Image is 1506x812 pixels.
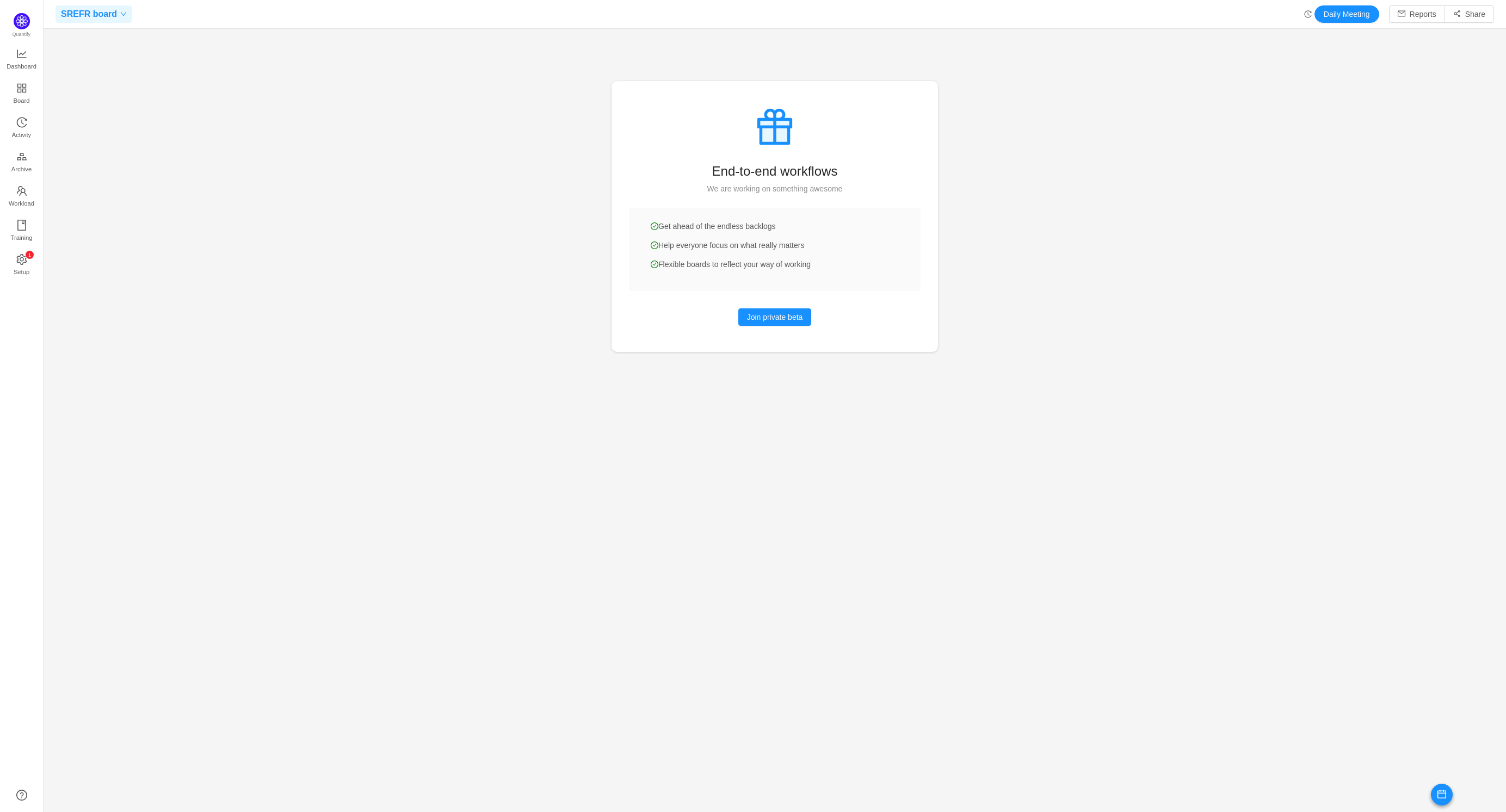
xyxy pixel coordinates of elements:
[10,227,32,249] span: Training
[16,117,27,128] i: icon: history
[14,13,30,29] img: Quantify
[16,185,27,196] i: icon: team
[16,255,27,276] a: icon: settingSetup
[16,48,27,59] i: icon: line-chart
[16,790,27,801] a: icon: question-circle
[11,158,32,180] span: Archive
[1431,784,1453,805] button: icon: calendar
[16,83,27,105] a: Board
[16,186,27,208] a: Workload
[14,261,29,283] span: Setup
[16,220,27,231] i: icon: book
[1445,5,1494,23] button: icon: share-altShare
[7,55,36,77] span: Dashboard
[16,152,27,173] a: Archive
[9,193,34,214] span: Workload
[28,251,30,259] p: 1
[738,308,812,326] button: Join private beta
[16,49,27,71] a: Dashboard
[1389,5,1445,23] button: icon: mailReports
[16,220,27,242] a: Training
[120,11,127,17] i: icon: down
[12,124,31,146] span: Activity
[16,151,27,162] i: icon: gold
[16,83,27,94] i: icon: appstore
[1304,10,1312,18] i: icon: history
[14,90,30,111] span: Board
[1314,5,1379,23] button: Daily Meeting
[26,251,34,259] sup: 1
[16,254,27,265] i: icon: setting
[61,5,117,23] span: SREFR board
[13,32,31,37] span: Quantify
[16,117,27,139] a: Activity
